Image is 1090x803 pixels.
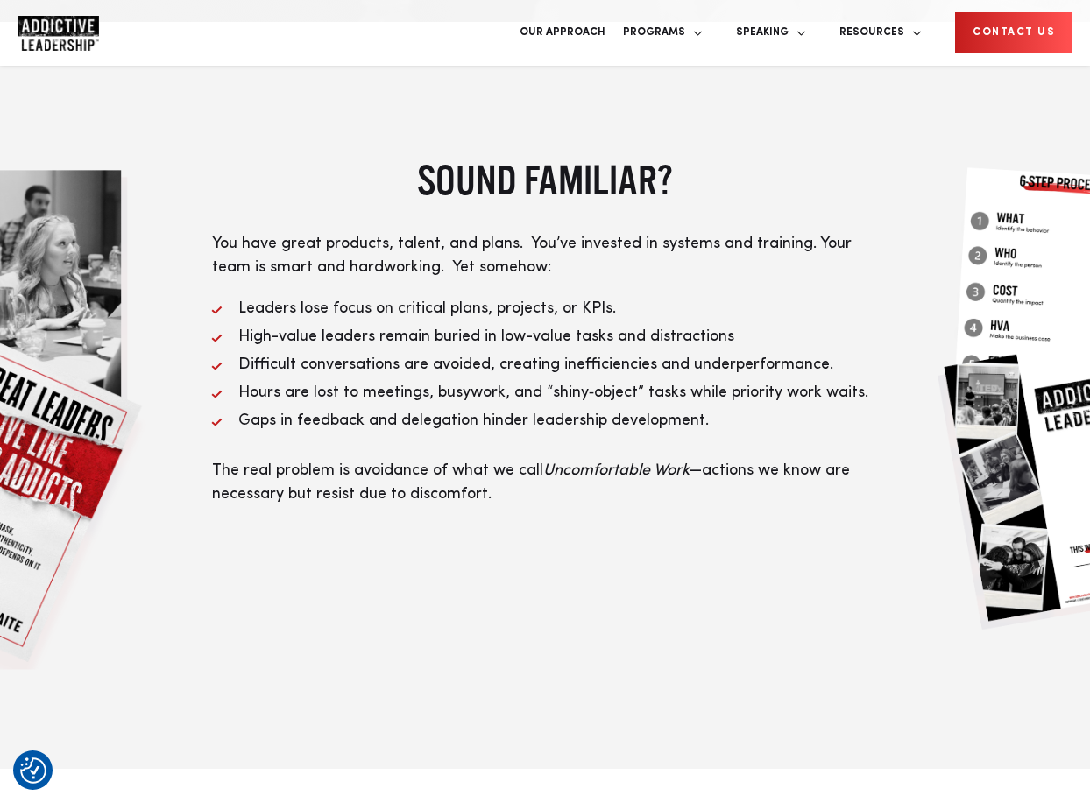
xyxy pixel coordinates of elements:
[238,328,734,344] span: High-value leaders remain buried in low-value tasks and distractions
[212,153,878,206] h2: SOUND FAMILIAR?
[20,757,46,784] img: Revisit consent button
[238,412,709,428] span: Gaps in feedback and delegation hinder leadership development.
[212,462,543,478] span: The real problem is avoidance of what we call
[238,300,616,316] span: Leaders lose focus on critical plans, projects, or KPIs.
[20,757,46,784] button: Consent Preferences
[212,236,852,275] span: You have great products, talent, and plans. You’ve invested in systems and training. Your team is...
[543,462,690,478] span: Uncomfortable Work
[18,16,99,51] img: Company Logo
[955,12,1072,53] a: CONTACT US
[238,384,868,400] span: Hours are lost to meetings, busywork, and “shiny‑object” tasks while priority work waits.
[18,16,123,51] a: Home
[238,356,833,372] span: Difficult conversations are avoided, creating inefficiencies and underperformance.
